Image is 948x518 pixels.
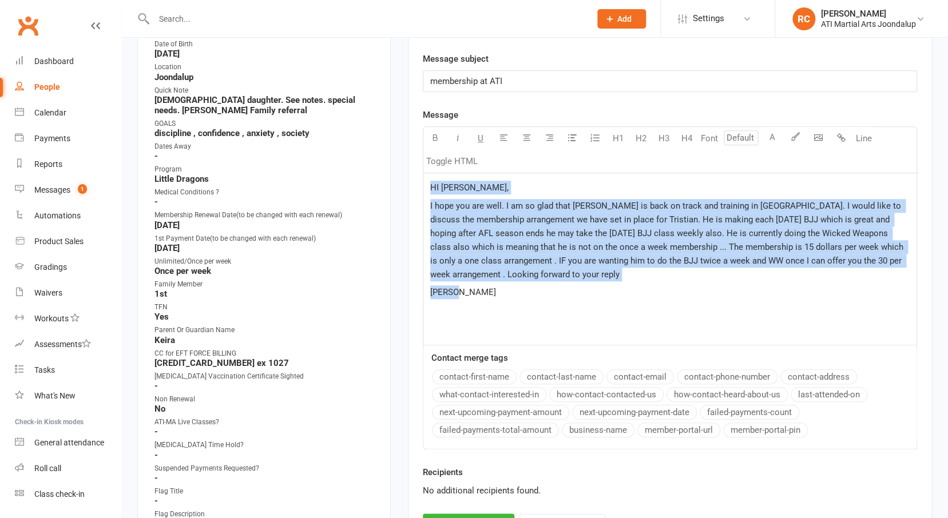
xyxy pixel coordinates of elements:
label: Message [423,108,458,122]
a: Tasks [15,357,121,383]
strong: 1st [154,289,375,299]
div: Dashboard [34,57,74,66]
span: HI [PERSON_NAME], [430,182,509,193]
span: U [478,133,483,144]
button: contact-email [606,369,674,384]
a: Roll call [15,456,121,481]
strong: [DEMOGRAPHIC_DATA] daughter. See notes. special needs. [PERSON_NAME] Family referral [154,95,375,115]
div: [MEDICAL_DATA] Time Hold? [154,440,375,451]
div: Family Member [154,279,375,290]
button: contact-phone-number [677,369,778,384]
div: Non Renewal [154,394,375,405]
button: Line [852,127,875,150]
a: Automations [15,203,121,229]
div: Flag Title [154,486,375,497]
a: Workouts [15,306,121,332]
button: H3 [652,127,675,150]
div: Membership Renewal Date(to be changed with each renewal) [154,210,375,221]
strong: - [154,496,375,506]
button: contact-first-name [432,369,517,384]
div: Automations [34,211,81,220]
strong: - [154,427,375,437]
a: Class kiosk mode [15,481,121,507]
div: People [34,82,60,91]
button: Toggle HTML [423,150,481,173]
div: Product Sales [34,237,84,246]
span: Settings [693,6,724,31]
strong: [DATE] [154,49,375,59]
strong: discipline , confidence , anxiety , society [154,128,375,138]
strong: [DATE] [154,220,375,230]
strong: No [154,404,375,414]
strong: Yes [154,312,375,322]
button: failed-payments-count [700,405,799,420]
a: What's New [15,383,121,409]
div: Quick Note [154,85,375,96]
span: 1 [78,184,87,194]
div: Payments [34,134,70,143]
button: business-name [562,423,634,437]
div: CC for EFT FORCE BILLING [154,348,375,359]
strong: Keira [154,335,375,345]
button: H1 [606,127,629,150]
div: Workouts [34,314,69,323]
div: Tasks [34,365,55,374]
a: Calendar [15,100,121,126]
div: Calendar [34,108,66,117]
a: Messages 1 [15,177,121,203]
div: General attendance [34,438,104,447]
button: what-contact-interested-in [432,387,546,402]
div: [PERSON_NAME] [821,9,916,19]
input: Default [724,130,758,145]
div: Reports [34,160,62,169]
button: Font [698,127,721,150]
a: People [15,74,121,100]
div: Program [154,164,375,175]
div: [MEDICAL_DATA] Vaccination Certificate Sighted [154,371,375,382]
div: What's New [34,391,76,400]
button: last-attended-on [791,387,867,402]
div: Unlimited/Once per week [154,256,375,267]
strong: - [154,381,375,391]
button: contact-address [780,369,857,384]
div: Dates Away [154,141,375,152]
div: Parent Or Guardian Name [154,325,375,336]
div: 1st Payment Date(to be changed with each renewal) [154,233,375,244]
strong: [DATE] [154,243,375,253]
strong: - [154,197,375,207]
a: Reports [15,152,121,177]
div: GOALS [154,118,375,129]
button: A [761,127,784,150]
button: H2 [629,127,652,150]
button: member-portal-pin [723,423,808,437]
label: Contact merge tags [431,351,508,365]
span: I hope you are well. I am so glad that [PERSON_NAME] is back on track and training in [GEOGRAPHIC... [430,201,906,280]
div: Gradings [34,262,67,272]
button: member-portal-url [637,423,720,437]
button: H4 [675,127,698,150]
div: TFN [154,302,375,313]
div: Roll call [34,464,61,473]
strong: Joondalup [154,72,375,82]
strong: Once per week [154,266,375,276]
div: Suspended Payments Requested? [154,463,375,474]
button: failed-payments-total-amount [432,423,559,437]
strong: - [154,450,375,460]
span: membership at ATI [430,76,502,86]
strong: - [154,473,375,483]
div: Location [154,62,375,73]
label: Recipients [423,465,463,479]
button: contact-last-name [519,369,604,384]
div: Class check-in [34,489,85,499]
a: Assessments [15,332,121,357]
div: Waivers [34,288,62,297]
a: Clubworx [14,11,42,40]
a: Dashboard [15,49,121,74]
label: Message subject [423,52,489,66]
button: U [469,127,492,150]
span: Add [617,14,632,23]
a: Waivers [15,280,121,306]
input: Search... [150,11,582,27]
strong: [CREDIT_CARD_NUMBER] ex 1027 [154,358,375,368]
a: Gradings [15,254,121,280]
